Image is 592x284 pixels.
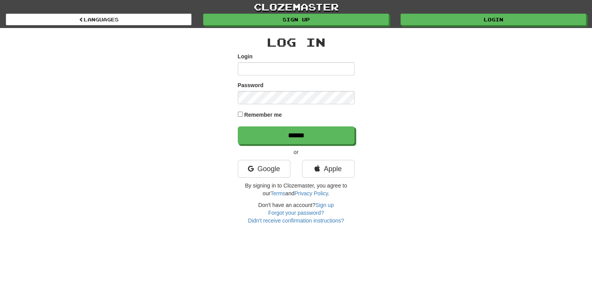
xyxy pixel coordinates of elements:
[268,210,324,216] a: Forgot your password?
[238,182,355,197] p: By signing in to Clozemaster, you agree to our and .
[248,217,344,224] a: Didn't receive confirmation instructions?
[401,14,586,25] a: Login
[302,160,355,178] a: Apple
[6,14,191,25] a: Languages
[238,81,264,89] label: Password
[203,14,389,25] a: Sign up
[238,160,290,178] a: Google
[315,202,334,208] a: Sign up
[294,190,328,196] a: Privacy Policy
[238,148,355,156] p: or
[271,190,285,196] a: Terms
[238,53,253,60] label: Login
[238,36,355,49] h2: Log In
[244,111,282,119] label: Remember me
[238,201,355,224] div: Don't have an account?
